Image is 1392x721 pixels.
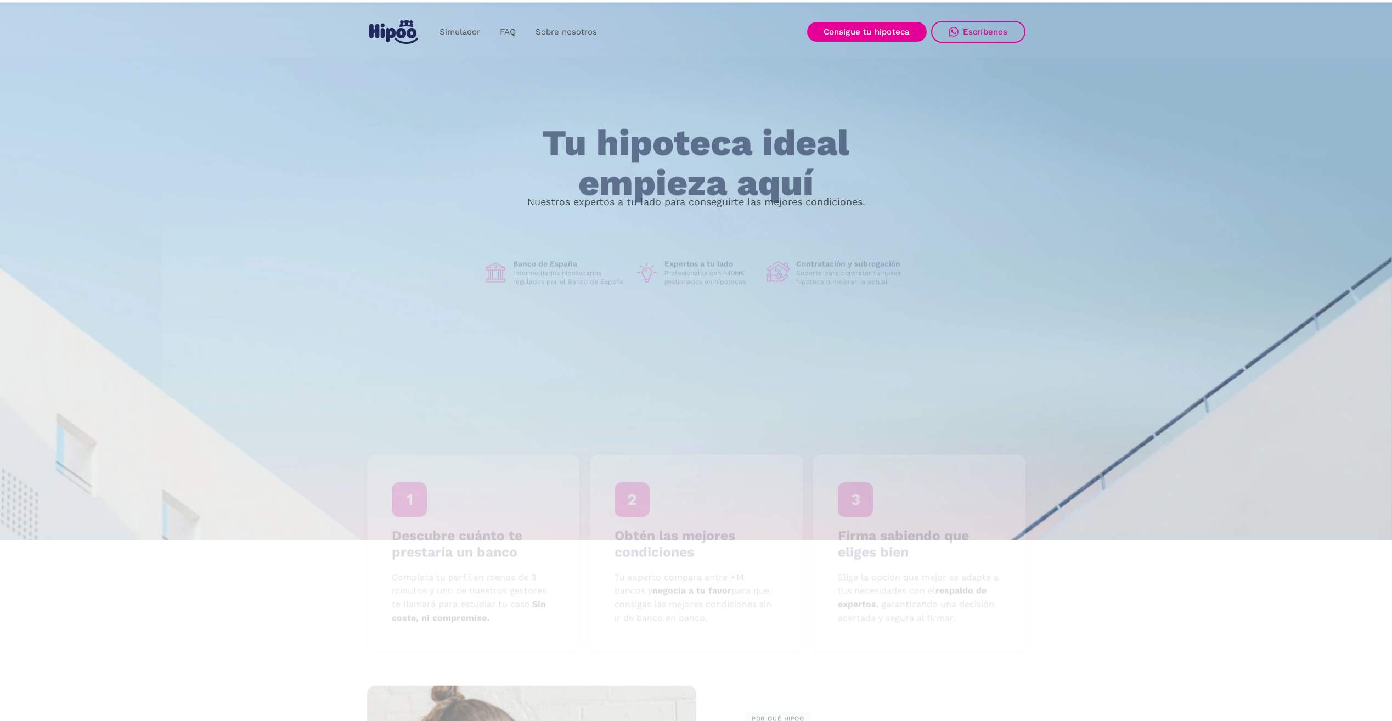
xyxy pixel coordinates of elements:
[652,585,731,596] strong: negocia a tu favor
[490,21,526,43] a: FAQ
[664,269,758,286] p: Profesionales con +40M€ gestionados en hipotecas
[615,528,778,561] h4: Obtén las mejores condiciones
[488,123,904,203] h1: Tu hipoteca ideal empieza aquí
[807,22,927,42] a: Consigue tu hipoteca
[837,571,1001,625] p: Elige la opción que mejor se adapte a tus necesidades con el , garantizando una decisión acertada...
[664,259,758,269] h1: Expertos a tu lado
[526,21,607,43] a: Sobre nosotros
[527,198,865,206] p: Nuestros expertos a tu lado para conseguirte las mejores condiciones.
[391,528,555,561] h4: Descubre cuánto te prestaría un banco
[391,599,545,623] strong: Sin coste, ni compromiso.
[931,21,1025,43] a: Escríbenos
[513,259,626,269] h1: Banco de España
[837,528,1001,561] h4: Firma sabiendo que eliges bien
[430,21,490,43] a: Simulador
[796,269,909,286] p: Soporte para contratar tu nueva hipoteca o mejorar la actual
[796,259,909,269] h1: Contratación y subrogación
[615,571,778,625] p: Tu experto compara entre +14 bancos y para que consigas las mejores condiciones sin ir de banco e...
[513,269,626,286] p: Intermediarios hipotecarios regulados por el Banco de España
[837,585,986,610] strong: respaldo de expertos
[963,27,1008,37] div: Escríbenos
[391,571,555,625] p: Completa tu perfil en menos de 3 minutos y uno de nuestros gestores te llamará para estudiar tu c...
[367,16,421,48] a: home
